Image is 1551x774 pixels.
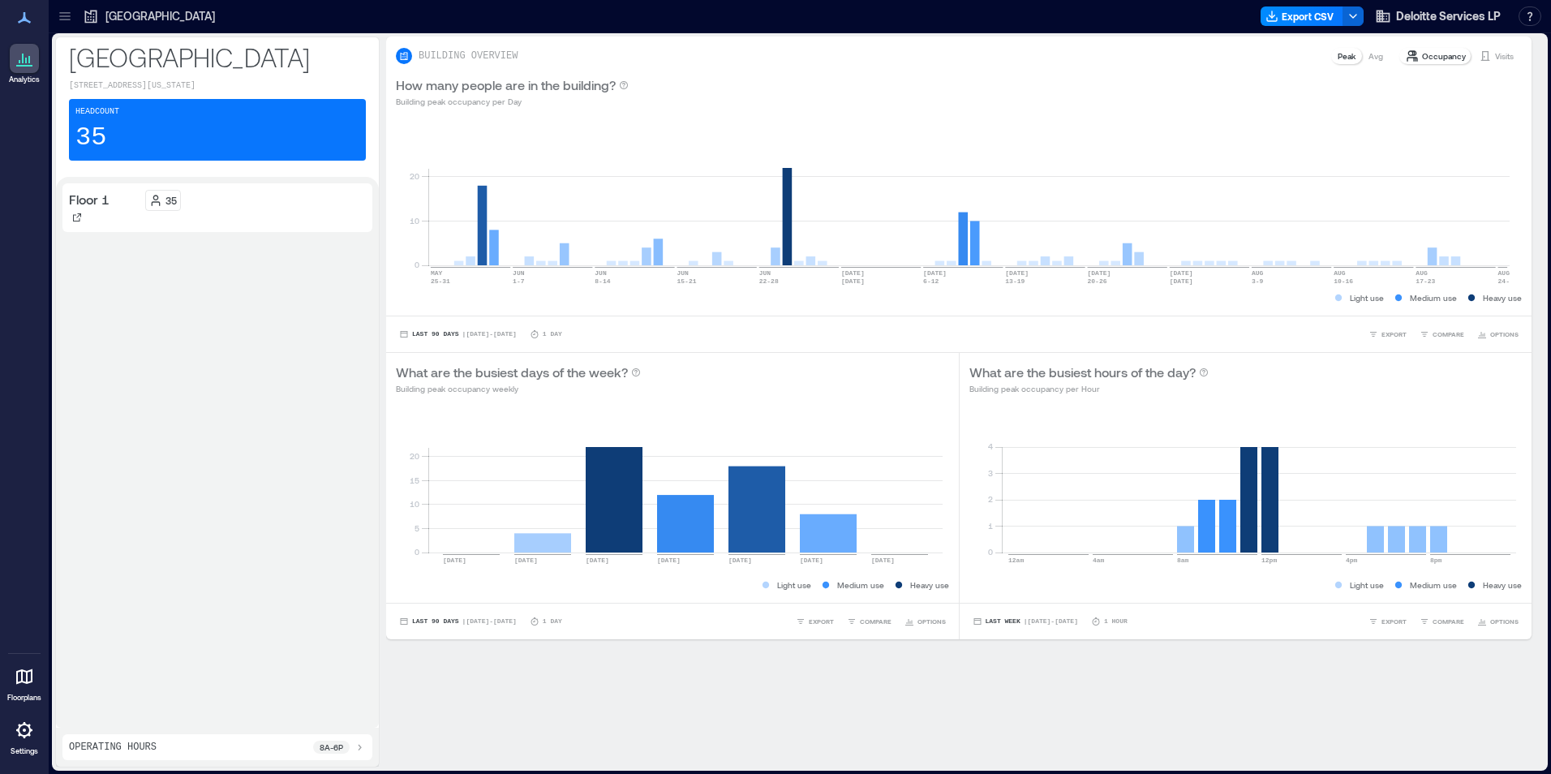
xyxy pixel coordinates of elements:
text: [DATE] [841,269,865,277]
text: JUN [677,269,690,277]
tspan: 4 [987,441,992,451]
p: Occupancy [1422,49,1466,62]
tspan: 20 [410,171,419,181]
p: 35 [75,122,106,154]
text: [DATE] [1170,277,1193,285]
p: 1 Day [543,617,562,626]
text: [DATE] [800,557,823,564]
text: 1-7 [513,277,525,285]
p: Heavy use [910,578,949,591]
text: [DATE] [1170,269,1193,277]
button: Last 90 Days |[DATE]-[DATE] [396,326,520,342]
text: 10-16 [1334,277,1353,285]
tspan: 0 [415,260,419,269]
button: Last 90 Days |[DATE]-[DATE] [396,613,520,630]
tspan: 10 [410,499,419,509]
tspan: 0 [415,547,419,557]
a: Analytics [4,39,45,89]
p: 8a - 6p [320,741,343,754]
p: Building peak occupancy weekly [396,382,641,395]
button: EXPORT [1365,326,1410,342]
tspan: 15 [410,475,419,485]
p: How many people are in the building? [396,75,616,95]
button: EXPORT [1365,613,1410,630]
text: [DATE] [443,557,466,564]
text: MAY [431,269,443,277]
text: 8am [1177,557,1189,564]
text: [DATE] [657,557,681,564]
button: Export CSV [1261,6,1343,26]
p: Medium use [1410,578,1457,591]
a: Settings [5,711,44,761]
p: [STREET_ADDRESS][US_STATE] [69,80,366,92]
text: JUN [759,269,771,277]
text: 4am [1093,557,1105,564]
span: COMPARE [1433,329,1464,339]
text: [DATE] [586,557,609,564]
button: COMPARE [1416,613,1467,630]
p: Building peak occupancy per Day [396,95,629,108]
button: OPTIONS [1474,613,1522,630]
span: COMPARE [1433,617,1464,626]
text: JUN [513,269,525,277]
text: AUG [1252,269,1264,277]
tspan: 0 [987,547,992,557]
tspan: 3 [987,468,992,478]
span: EXPORT [1381,617,1407,626]
text: 22-28 [759,277,779,285]
text: 3-9 [1252,277,1264,285]
span: EXPORT [809,617,834,626]
p: 35 [165,194,177,207]
p: Analytics [9,75,40,84]
text: 25-31 [431,277,450,285]
text: 20-26 [1088,277,1107,285]
tspan: 2 [987,494,992,504]
span: OPTIONS [917,617,946,626]
text: AUG [1416,269,1428,277]
button: Last Week |[DATE]-[DATE] [969,613,1081,630]
p: Settings [11,746,38,756]
text: 24-30 [1498,277,1518,285]
text: 8-14 [595,277,610,285]
text: 12pm [1261,557,1277,564]
button: COMPARE [1416,326,1467,342]
button: COMPARE [844,613,895,630]
button: OPTIONS [901,613,949,630]
span: Deloitte Services LP [1396,8,1501,24]
p: What are the busiest days of the week? [396,363,628,382]
p: 1 Hour [1104,617,1128,626]
span: OPTIONS [1490,329,1519,339]
p: Medium use [837,578,884,591]
text: [DATE] [871,557,895,564]
tspan: 5 [415,523,419,533]
a: Floorplans [2,657,46,707]
tspan: 1 [987,521,992,531]
text: 15-21 [677,277,697,285]
p: Floorplans [7,693,41,703]
text: AUG [1498,269,1510,277]
tspan: 20 [410,451,419,461]
p: What are the busiest hours of the day? [969,363,1196,382]
span: OPTIONS [1490,617,1519,626]
p: [GEOGRAPHIC_DATA] [69,41,366,73]
tspan: 10 [410,216,419,226]
p: [GEOGRAPHIC_DATA] [105,8,215,24]
p: Heavy use [1483,291,1522,304]
p: Avg [1368,49,1383,62]
span: EXPORT [1381,329,1407,339]
p: 1 Day [543,329,562,339]
button: EXPORT [793,613,837,630]
p: Operating Hours [69,741,157,754]
text: [DATE] [841,277,865,285]
p: Light use [777,578,811,591]
text: 4pm [1346,557,1358,564]
text: 13-19 [1005,277,1025,285]
button: OPTIONS [1474,326,1522,342]
p: Light use [1350,578,1384,591]
p: Medium use [1410,291,1457,304]
button: Deloitte Services LP [1370,3,1506,29]
p: Visits [1495,49,1514,62]
text: [DATE] [1088,269,1111,277]
text: JUN [595,269,607,277]
p: Floor 1 [69,190,110,209]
